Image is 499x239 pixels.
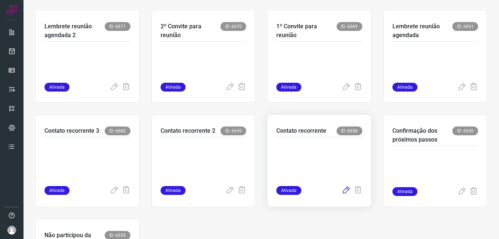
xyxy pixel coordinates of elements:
p: Lembrete reunião agendada 2 [44,22,105,40]
span: ID: 6660 [105,126,130,135]
span: Ativada [161,186,186,195]
span: ID: 6671 [105,22,130,31]
span: Ativada [44,83,69,92]
span: Ativada [276,83,301,92]
p: 2º Convite para reunião [161,22,221,40]
p: Confirmação dos próximos passos [392,126,453,144]
span: Ativada [392,187,417,196]
span: Ativada [44,186,69,195]
span: ID: 6669 [337,22,362,31]
span: ID: 6656 [452,126,478,135]
p: 1º Convite para reunião [276,22,337,40]
span: Ativada [392,83,417,92]
p: Contato recorrente [276,126,326,135]
span: ID: 6659 [220,126,246,135]
img: Logo [6,4,17,15]
p: Contato recorrente 2 [161,126,215,135]
span: ID: 6661 [452,22,478,31]
p: Contato recorrente 3 [44,126,99,135]
span: ID: 6658 [337,126,362,135]
img: avatar-user-boy.jpg [7,226,16,235]
span: ID: 6670 [220,22,246,31]
span: Ativada [161,83,186,92]
p: Lembrete reunião agendada [392,22,453,40]
span: Ativada [276,186,301,195]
